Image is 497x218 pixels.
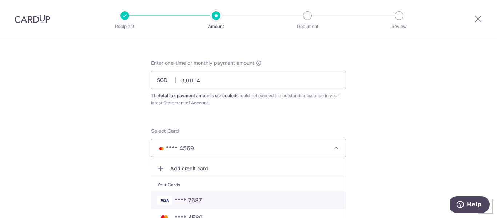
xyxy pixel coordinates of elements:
b: total tax payment amounts scheduled [159,93,236,98]
iframe: Opens a widget where you can find more information [450,196,490,214]
div: The should not exceed the outstanding balance in your latest Statement of Account. [151,92,346,107]
span: translation missing: en.payables.payment_networks.credit_card.summary.labels.select_card [151,128,179,134]
p: Amount [189,23,243,30]
span: Add credit card [170,165,340,172]
input: 0.00 [151,71,346,89]
img: MASTERCARD [157,146,166,151]
p: Document [281,23,334,30]
img: VISA [157,196,172,205]
img: CardUp [15,15,50,23]
a: Add credit card [151,162,346,175]
span: Enter one-time or monthly payment amount [151,59,254,67]
span: SGD [157,76,176,84]
span: Your Cards [157,181,180,189]
p: Review [372,23,426,30]
p: Recipient [98,23,152,30]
